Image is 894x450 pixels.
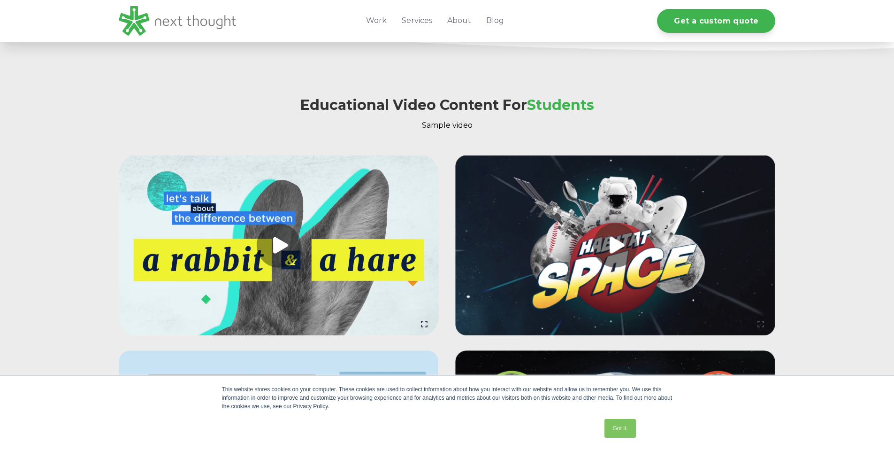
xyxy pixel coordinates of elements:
a: Got it. [604,419,635,438]
span: Sample video [422,121,473,130]
div: This website stores cookies on your computer. These cookies are used to collect information about... [222,385,672,411]
a: Get a custom quote [657,9,775,33]
img: LG - NextThought Logo [119,6,236,36]
h3: Educational Video Content For [119,97,776,114]
span: Students [527,96,594,114]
